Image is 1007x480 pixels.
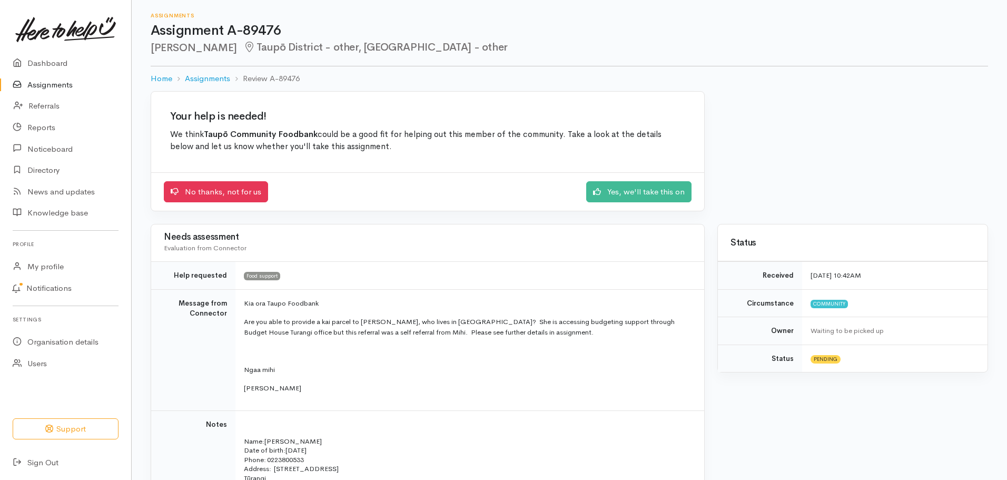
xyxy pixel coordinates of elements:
h2: [PERSON_NAME] [151,42,988,54]
p: Kia ora Taupo Foodbank [244,298,692,309]
h6: Profile [13,237,119,251]
td: Status [718,345,802,372]
button: Support [13,418,119,440]
span: [DATE] [285,446,307,455]
td: Owner [718,317,802,345]
h6: Settings [13,312,119,327]
nav: breadcrumb [151,66,988,91]
p: We think could be a good fit for helping out this member of the community. Take a look at the det... [170,129,685,153]
li: Review A-89476 [230,73,300,85]
p: [STREET_ADDRESS] [244,464,692,473]
span: Evaluation from Connector [164,243,246,252]
h2: Your help is needed! [170,111,685,122]
h3: Needs assessment [164,232,692,242]
span: Date of birth: [244,446,285,455]
a: Yes, we'll take this on [586,181,692,203]
time: [DATE] 10:42AM [811,271,861,280]
p: [PERSON_NAME] [244,383,692,394]
span: 0223800533 [267,455,304,464]
span: Name: [244,437,264,446]
p: Ngaa mihi [244,365,692,375]
td: Circumstance [718,289,802,317]
p: Are you able to provide a kai parcel to [PERSON_NAME], who lives in [GEOGRAPHIC_DATA]? She is acc... [244,317,692,337]
h6: Assignments [151,13,988,18]
span: Address: [244,464,271,473]
h1: Assignment A-89476 [151,23,988,38]
span: Taupō District - other, [GEOGRAPHIC_DATA] - other [243,41,508,54]
td: Received [718,262,802,290]
a: No thanks, not for us [164,181,268,203]
a: Assignments [185,73,230,85]
span: Pending [811,355,841,364]
span: Community [811,300,848,308]
div: Waiting to be picked up [811,326,975,336]
td: Message from Connector [151,289,235,410]
b: Taupō Community Foodbank [204,129,318,140]
span: [PERSON_NAME] [264,437,322,446]
h3: Status [730,238,975,248]
span: Phone: [244,455,266,464]
td: Help requested [151,262,235,290]
span: Food support [244,272,280,280]
a: Home [151,73,172,85]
